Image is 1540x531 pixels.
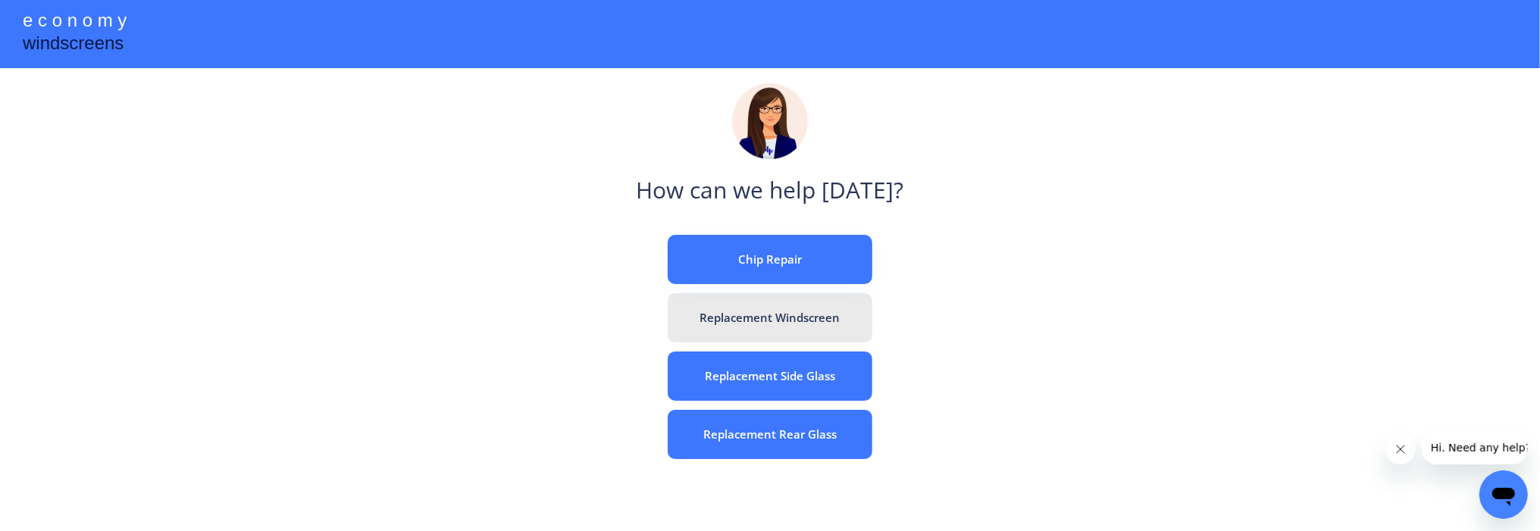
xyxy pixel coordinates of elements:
[9,11,109,23] span: Hi. Need any help?
[732,83,808,159] img: madeline.png
[23,30,124,60] div: windscreens
[1479,470,1528,519] iframe: Button to launch messaging window
[668,293,872,342] button: Replacement Windscreen
[668,410,872,459] button: Replacement Rear Glass
[668,351,872,401] button: Replacement Side Glass
[668,235,872,284] button: Chip Repair
[1422,431,1528,464] iframe: Message from company
[1385,434,1416,464] iframe: Close message
[23,8,127,36] div: e c o n o m y
[637,174,904,208] div: How can we help [DATE]?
